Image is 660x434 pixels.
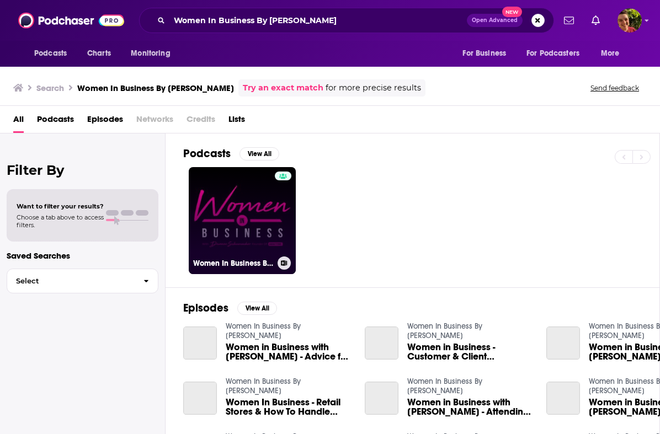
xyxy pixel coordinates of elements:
a: Women In Business - Retail Stores & How To Handle Demo Marketing [183,382,217,415]
h3: Search [36,83,64,93]
a: Women in Business with Dr. Christina Tarantola - Attending Conferences & Transformation Coaching [407,398,533,416]
span: Choose a tab above to access filters. [17,213,104,229]
button: Open AdvancedNew [467,14,523,27]
a: Women In Business By Devenee Schumacher [407,322,482,340]
span: More [601,46,620,61]
a: Women In Business By [PERSON_NAME] [189,167,296,274]
a: EpisodesView All [183,301,277,315]
a: Women In Business By Devenee Schumacher [407,377,482,395]
button: View All [237,302,277,315]
span: Women in Business with [PERSON_NAME] - Advice for Women & [DEMOGRAPHIC_DATA] Entreprenuers [226,342,352,361]
a: Women in Business with Aradhna Oliphant - Team Building in Pittsburgh [546,326,580,360]
button: open menu [455,43,520,64]
h2: Episodes [183,301,228,315]
a: Women in Business with Courtney Williamson - Advice for Women & Female Entreprenuers [226,342,352,361]
a: Women in Business with Lindsey Nicole Smith - Publishing Books and Growing Your Audience [546,382,580,415]
h3: Women In Business By [PERSON_NAME] [193,259,273,268]
img: User Profile [618,8,642,33]
a: Try an exact match [243,82,323,94]
div: Search podcasts, credits, & more... [139,8,554,33]
a: PodcastsView All [183,147,279,160]
a: Women in Business with Courtney Williamson - Advice for Women & Female Entreprenuers [183,326,217,360]
img: Podchaser - Follow, Share and Rate Podcasts [18,10,124,31]
span: Podcasts [34,46,67,61]
span: Want to filter your results? [17,202,104,210]
a: Episodes [87,110,123,133]
a: Women in Business with Dr. Christina Tarantola - Attending Conferences & Transformation Coaching [365,382,398,415]
a: Women In Business By Devenee Schumacher [226,322,301,340]
input: Search podcasts, credits, & more... [169,12,467,29]
button: open menu [123,43,184,64]
span: Monitoring [131,46,170,61]
a: Charts [80,43,118,64]
span: Credits [187,110,215,133]
span: For Business [462,46,506,61]
h2: Podcasts [183,147,231,160]
span: Women in Business with [PERSON_NAME] - Attending Conferences & Transformation Coaching [407,398,533,416]
span: Select [7,277,135,285]
span: For Podcasters [526,46,579,61]
button: open menu [26,43,81,64]
a: Women in Business - Customer & Client Communication [365,326,398,360]
a: Lists [228,110,245,133]
a: Show notifications dropdown [560,11,578,30]
span: Logged in as Marz [618,8,642,33]
a: Women In Business By Devenee Schumacher [226,377,301,395]
span: for more precise results [326,82,421,94]
span: Networks [136,110,173,133]
button: open menu [593,43,634,64]
a: All [13,110,24,133]
button: open menu [519,43,595,64]
span: Charts [87,46,111,61]
a: Women in Business - Customer & Client Communication [407,342,533,361]
span: New [502,7,522,17]
a: Women In Business - Retail Stores & How To Handle Demo Marketing [226,398,352,416]
button: Send feedback [587,83,642,93]
button: View All [239,147,279,160]
h3: Women In Business By [PERSON_NAME] [77,83,234,93]
button: Show profile menu [618,8,642,33]
a: Show notifications dropdown [587,11,604,30]
p: Saved Searches [7,250,158,261]
h2: Filter By [7,162,158,178]
span: Open Advanced [472,18,518,23]
button: Select [7,269,158,293]
a: Podcasts [37,110,74,133]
